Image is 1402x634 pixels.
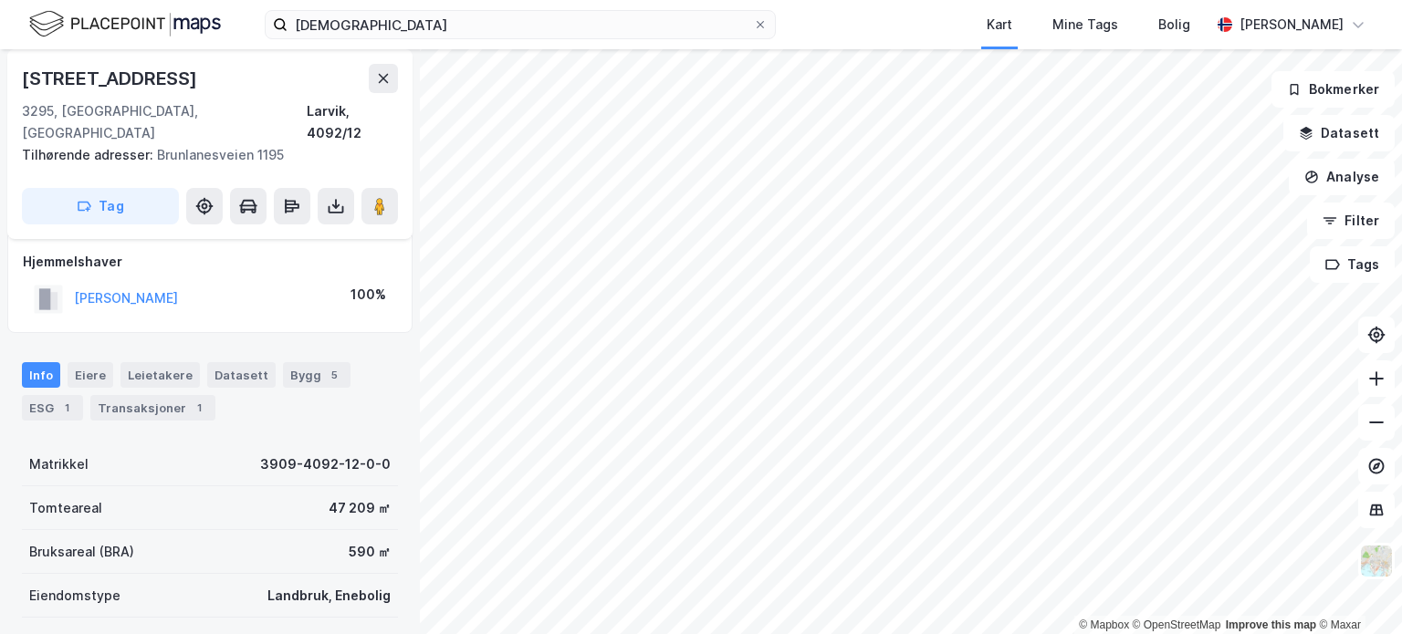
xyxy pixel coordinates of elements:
img: logo.f888ab2527a4732fd821a326f86c7f29.svg [29,8,221,40]
div: Larvik, 4092/12 [307,100,398,144]
div: 100% [350,284,386,306]
div: 1 [58,399,76,417]
div: Brunlanesveien 1195 [22,144,383,166]
div: 5 [325,366,343,384]
button: Tag [22,188,179,224]
div: Kart [987,14,1012,36]
div: Info [22,362,60,388]
img: Z [1359,544,1394,578]
div: Bolig [1158,14,1190,36]
button: Analyse [1289,159,1395,195]
div: Transaksjoner [90,395,215,421]
button: Filter [1307,203,1395,239]
input: Søk på adresse, matrikkel, gårdeiere, leietakere eller personer [288,11,753,38]
div: Bruksareal (BRA) [29,541,134,563]
div: 47 209 ㎡ [329,497,391,519]
div: [STREET_ADDRESS] [22,64,201,93]
iframe: Chat Widget [1311,546,1402,634]
button: Datasett [1283,115,1395,151]
div: Bygg [283,362,350,388]
div: Eiere [68,362,113,388]
div: Eiendomstype [29,585,120,607]
div: 3295, [GEOGRAPHIC_DATA], [GEOGRAPHIC_DATA] [22,100,307,144]
div: 1 [190,399,208,417]
div: Matrikkel [29,453,89,475]
a: Improve this map [1226,618,1316,631]
div: Datasett [207,362,276,388]
div: 590 ㎡ [349,541,391,563]
div: Hjemmelshaver [23,251,397,273]
div: ESG [22,395,83,421]
div: Tomteareal [29,497,102,519]
a: OpenStreetMap [1133,618,1221,631]
div: Mine Tags [1052,14,1118,36]
button: Bokmerker [1271,71,1395,108]
div: [PERSON_NAME] [1240,14,1344,36]
div: 3909-4092-12-0-0 [260,453,391,475]
a: Mapbox [1079,618,1129,631]
button: Tags [1310,246,1395,283]
div: Landbruk, Enebolig [267,585,391,607]
span: Tilhørende adresser: [22,147,157,162]
div: Kontrollprogram for chat [1311,546,1402,634]
div: Leietakere [120,362,200,388]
